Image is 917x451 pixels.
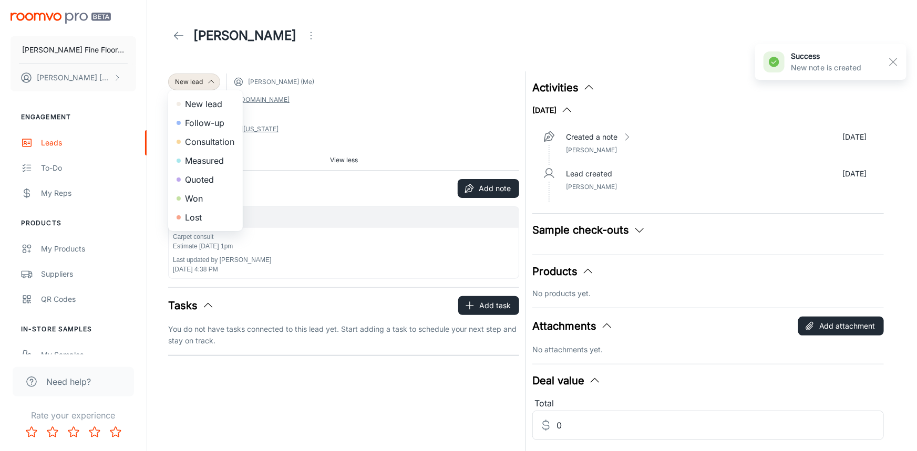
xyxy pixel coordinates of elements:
[168,151,243,170] li: Measured
[791,62,862,74] p: New note is created
[168,170,243,189] li: Quoted
[168,113,243,132] li: Follow-up
[168,208,243,227] li: Lost
[168,132,243,151] li: Consultation
[791,50,862,62] h6: success
[168,95,243,113] li: New lead
[168,189,243,208] li: Won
